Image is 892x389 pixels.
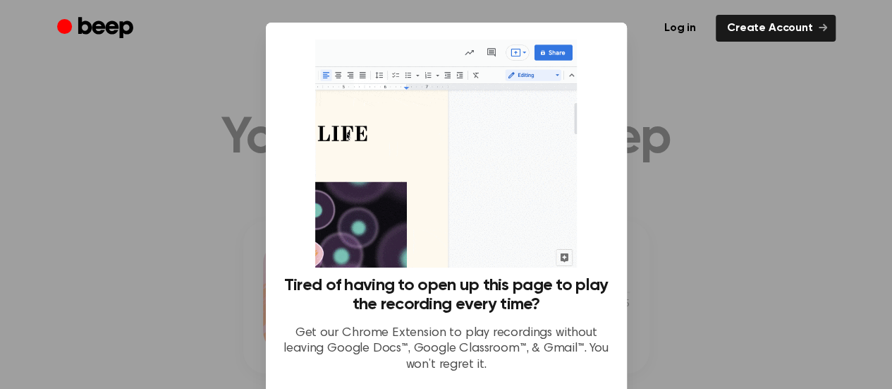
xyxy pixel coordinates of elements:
a: Create Account [716,15,836,42]
p: Get our Chrome Extension to play recordings without leaving Google Docs™, Google Classroom™, & Gm... [283,325,610,373]
a: Beep [57,15,137,42]
h3: Tired of having to open up this page to play the recording every time? [283,276,610,314]
img: Beep extension in action [315,40,577,268]
a: Log in [653,15,707,42]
